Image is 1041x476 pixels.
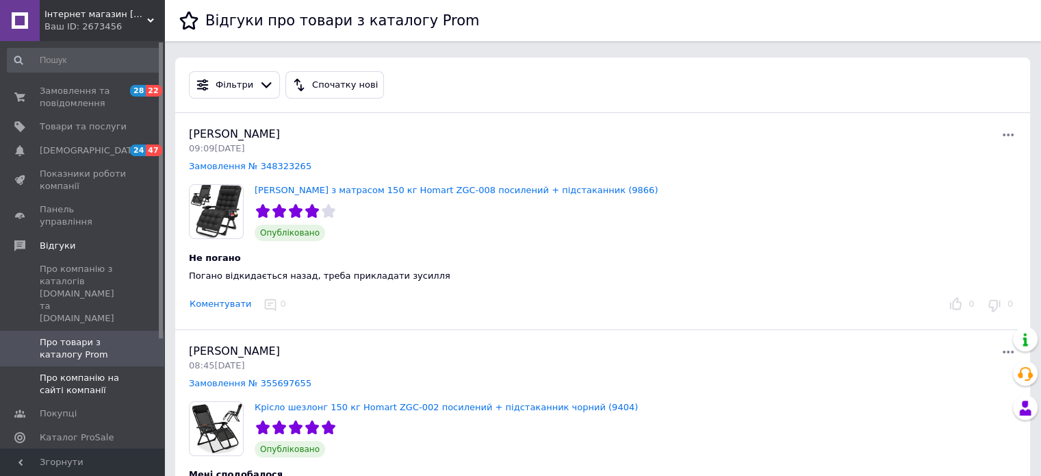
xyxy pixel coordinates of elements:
span: Каталог ProSale [40,431,114,444]
span: 24 [130,145,146,156]
span: [DEMOGRAPHIC_DATA] [40,145,141,157]
a: [PERSON_NAME] з матрасом 150 кг Homart ZGC-008 посилений + підстаканник (9866) [255,185,658,195]
button: Фільтри [189,71,280,99]
span: Про товари з каталогу Prom [40,336,127,361]
span: 47 [146,145,162,156]
span: Відгуки [40,240,75,252]
span: Погано відкидається назад, треба прикладати зусилля [189,271,450,281]
div: Ваш ID: 2673456 [44,21,164,33]
span: Панель управління [40,203,127,228]
span: Опубліковано [255,441,325,458]
span: Товари та послуги [40,121,127,133]
span: 08:45[DATE] [189,360,244,371]
span: Про компанію з каталогів [DOMAIN_NAME] та [DOMAIN_NAME] [40,263,127,325]
a: Замовлення № 348323265 [189,161,311,171]
span: Не погано [189,253,241,263]
span: 28 [130,85,146,97]
span: Замовлення та повідомлення [40,85,127,110]
span: [PERSON_NAME] [189,345,280,358]
span: Покупці [40,408,77,420]
div: Спочатку нові [309,78,381,92]
span: Опубліковано [255,225,325,241]
div: Фільтри [213,78,256,92]
span: Показники роботи компанії [40,168,127,192]
a: Крісло шезлонг 150 кг Homart ZGC-002 посилений + підстаканник чорний (9404) [255,402,638,412]
span: 22 [146,85,162,97]
span: Інтернет магазин tsarsky-shop.com.ua [44,8,147,21]
a: Замовлення № 355697655 [189,378,311,388]
button: Коментувати [189,297,252,312]
img: Крісло шезлонг 150 кг Homart ZGC-002 посилений + підстаканник чорний (9404) [190,402,243,455]
img: Крісло шезлонг з матрасом 150 кг Homart ZGC-008 посилений + підстаканник (9866) [190,185,243,238]
span: 09:09[DATE] [189,143,244,153]
button: Спочатку нові [285,71,384,99]
span: [PERSON_NAME] [189,127,280,140]
input: Пошук [7,48,162,73]
span: Про компанію на сайті компанії [40,372,127,397]
h1: Відгуки про товари з каталогу Prom [205,12,479,29]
